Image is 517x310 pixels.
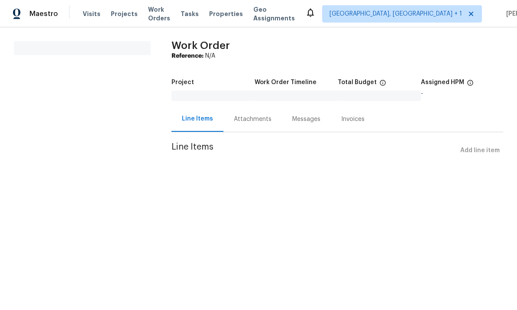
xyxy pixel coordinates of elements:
h5: Assigned HPM [421,79,464,85]
span: [GEOGRAPHIC_DATA], [GEOGRAPHIC_DATA] + 1 [330,10,462,18]
div: N/A [171,52,503,60]
span: Work Orders [148,5,170,23]
span: Visits [83,10,100,18]
h5: Total Budget [338,79,377,85]
b: Reference: [171,53,204,59]
h5: Work Order Timeline [255,79,317,85]
span: Properties [209,10,243,18]
span: The total cost of line items that have been proposed by Opendoor. This sum includes line items th... [379,79,386,91]
span: Tasks [181,11,199,17]
div: Messages [292,115,320,124]
span: Geo Assignments [253,5,295,23]
span: Line Items [171,143,457,159]
div: Attachments [234,115,271,124]
span: The hpm assigned to this work order. [467,79,474,91]
h5: Project [171,79,194,85]
span: Projects [111,10,138,18]
span: Maestro [29,10,58,18]
div: Line Items [182,114,213,123]
div: - [421,91,503,97]
span: Work Order [171,40,230,51]
div: Invoices [341,115,365,124]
